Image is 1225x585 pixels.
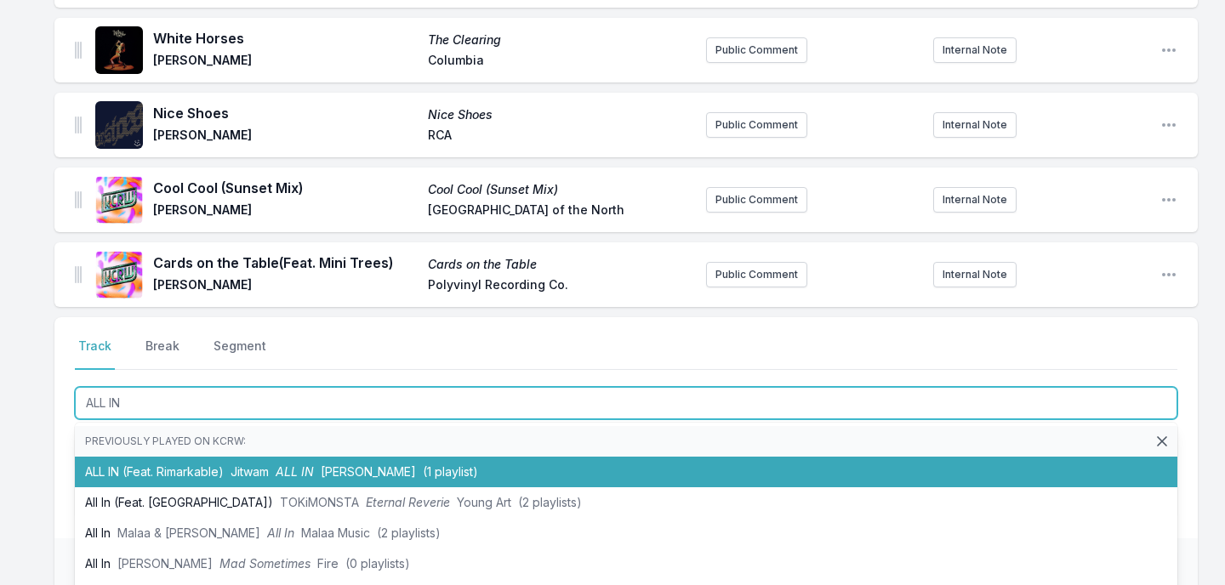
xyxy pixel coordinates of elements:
[377,525,441,540] span: (2 playlists)
[117,556,213,571] span: [PERSON_NAME]
[153,202,418,222] span: [PERSON_NAME]
[117,525,260,540] span: Malaa & [PERSON_NAME]
[428,52,692,72] span: Columbia
[428,31,692,48] span: The Clearing
[345,556,410,571] span: (0 playlists)
[518,495,582,509] span: (2 playlists)
[1160,42,1177,59] button: Open playlist item options
[75,457,1177,487] li: ALL IN (Feat. Rimarkable)
[75,548,1177,579] li: All In
[95,101,143,149] img: Nice Shoes
[210,338,270,370] button: Segment
[153,276,418,297] span: [PERSON_NAME]
[933,37,1017,63] button: Internal Note
[219,556,311,571] span: Mad Sometimes
[1160,266,1177,283] button: Open playlist item options
[75,42,82,59] img: Drag Handle
[280,495,359,509] span: TOKiMONSTA
[706,112,807,138] button: Public Comment
[276,464,314,479] span: ALL IN
[423,464,478,479] span: (1 playlist)
[153,52,418,72] span: [PERSON_NAME]
[933,262,1017,287] button: Internal Note
[153,253,418,273] span: Cards on the Table (Feat. Mini Trees)
[153,28,418,48] span: White Horses
[457,495,511,509] span: Young Art
[428,106,692,123] span: Nice Shoes
[95,176,143,224] img: Cool Cool (Sunset Mix)
[75,191,82,208] img: Drag Handle
[153,127,418,147] span: [PERSON_NAME]
[153,178,418,198] span: Cool Cool (Sunset Mix)
[231,464,269,479] span: Jitwam
[428,256,692,273] span: Cards on the Table
[428,127,692,147] span: RCA
[366,495,450,509] span: Eternal Reverie
[75,426,1177,457] li: Previously played on KCRW:
[706,37,807,63] button: Public Comment
[75,266,82,283] img: Drag Handle
[75,487,1177,518] li: All In (Feat. [GEOGRAPHIC_DATA])
[1160,191,1177,208] button: Open playlist item options
[428,202,692,222] span: [GEOGRAPHIC_DATA] of the North
[153,103,418,123] span: Nice Shoes
[428,276,692,297] span: Polyvinyl Recording Co.
[321,464,416,479] span: [PERSON_NAME]
[75,338,115,370] button: Track
[75,518,1177,548] li: All In
[933,187,1017,213] button: Internal Note
[301,525,370,540] span: Malaa Music
[267,525,294,540] span: All In
[75,387,1177,419] input: Track Title
[95,251,143,298] img: Cards on the Table
[428,181,692,198] span: Cool Cool (Sunset Mix)
[142,338,183,370] button: Break
[706,262,807,287] button: Public Comment
[933,112,1017,138] button: Internal Note
[95,26,143,74] img: The Clearing
[706,187,807,213] button: Public Comment
[317,556,339,571] span: Fire
[75,116,82,133] img: Drag Handle
[1160,116,1177,133] button: Open playlist item options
